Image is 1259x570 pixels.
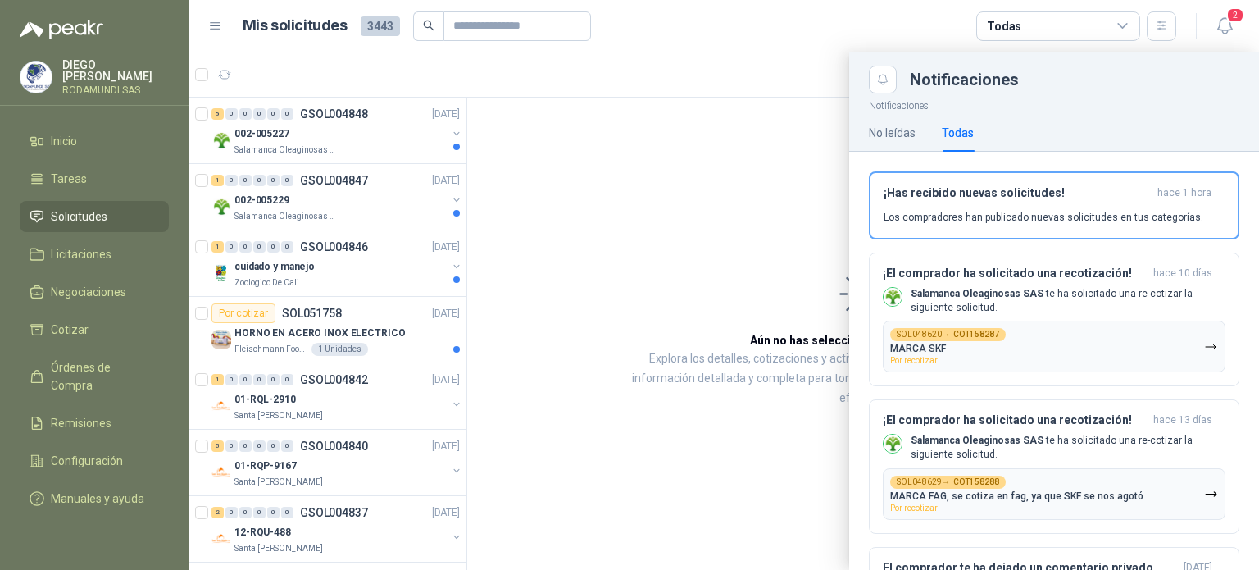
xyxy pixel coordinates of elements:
img: Company Logo [20,62,52,93]
a: Inicio [20,125,169,157]
span: search [423,20,434,31]
span: Cotizar [51,321,89,339]
button: ¡El comprador ha solicitado una recotización!hace 13 días Company LogoSalamanca Oleaginosas SAS t... [869,399,1239,534]
button: SOL048629→COT158288MARCA FAG, se cotiza en fag, ya que SKF se nos agotóPor recotizar [883,468,1225,520]
p: Notificaciones [849,93,1259,114]
h3: ¡El comprador ha solicitado una recotización! [883,413,1147,427]
p: RODAMUNDI SAS [62,85,169,95]
button: ¡Has recibido nuevas solicitudes!hace 1 hora Los compradores han publicado nuevas solicitudes en ... [869,171,1239,239]
img: Logo peakr [20,20,103,39]
div: No leídas [869,124,916,142]
span: Negociaciones [51,283,126,301]
a: Órdenes de Compra [20,352,169,401]
div: Todas [987,17,1021,35]
a: Tareas [20,163,169,194]
p: te ha solicitado una re-cotizar la siguiente solicitud. [911,287,1225,315]
p: MARCA SKF [890,343,946,354]
h3: ¡El comprador ha solicitado una recotización! [883,267,1147,280]
span: 3443 [361,16,400,36]
span: Remisiones [51,414,111,432]
a: Solicitudes [20,201,169,232]
span: Por recotizar [890,356,938,365]
b: COT158288 [953,478,999,486]
button: ¡El comprador ha solicitado una recotización!hace 10 días Company LogoSalamanca Oleaginosas SAS t... [869,253,1239,387]
span: Configuración [51,452,123,470]
p: Los compradores han publicado nuevas solicitudes en tus categorías. [884,210,1203,225]
span: Tareas [51,170,87,188]
span: hace 13 días [1153,413,1212,427]
span: hace 10 días [1153,267,1212,280]
span: Solicitudes [51,207,107,226]
span: 2 [1226,7,1244,23]
span: Inicio [51,132,77,150]
a: Manuales y ayuda [20,483,169,514]
img: Company Logo [884,435,902,453]
div: Notificaciones [910,71,1239,88]
span: Manuales y ayuda [51,490,144,508]
button: Close [869,66,897,93]
b: Salamanca Oleaginosas SAS [911,288,1043,299]
button: 2 [1210,11,1239,41]
div: SOL048629 → [890,476,1006,489]
p: te ha solicitado una re-cotizar la siguiente solicitud. [911,434,1225,462]
a: Cotizar [20,314,169,345]
div: SOL048620 → [890,328,1006,341]
span: Licitaciones [51,245,111,263]
button: SOL048620→COT158287MARCA SKFPor recotizar [883,321,1225,372]
img: Company Logo [884,288,902,306]
b: COT158287 [953,331,999,339]
h3: ¡Has recibido nuevas solicitudes! [884,186,1151,200]
span: hace 1 hora [1157,186,1211,200]
p: MARCA FAG, se cotiza en fag, ya que SKF se nos agotó [890,490,1143,502]
span: Órdenes de Compra [51,358,153,394]
span: Por recotizar [890,504,938,513]
a: Remisiones [20,408,169,439]
a: Licitaciones [20,239,169,270]
a: Negociaciones [20,276,169,308]
h1: Mis solicitudes [243,14,348,38]
p: DIEGO [PERSON_NAME] [62,59,169,82]
b: Salamanca Oleaginosas SAS [911,435,1043,446]
a: Configuración [20,445,169,477]
div: Todas [942,124,974,142]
